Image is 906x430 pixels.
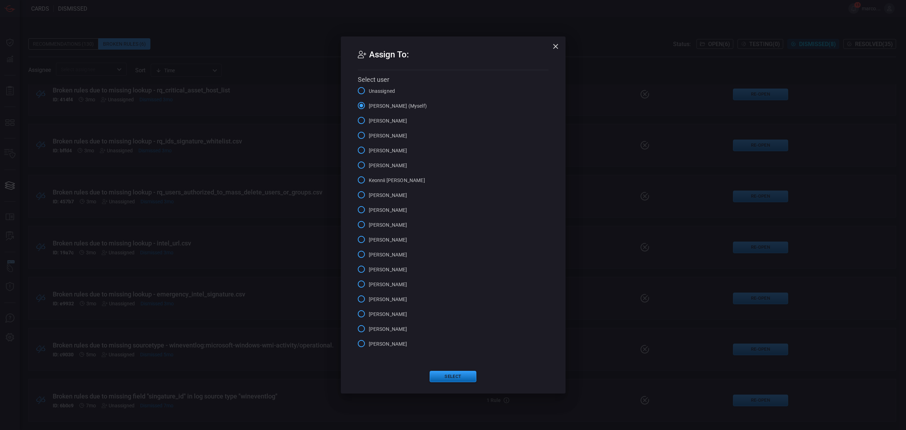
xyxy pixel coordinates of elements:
[358,48,549,70] h2: Assign To:
[369,251,407,259] span: [PERSON_NAME]
[369,177,425,184] span: Keonnii [PERSON_NAME]
[369,117,407,125] span: [PERSON_NAME]
[430,371,476,382] button: Select
[369,236,407,244] span: [PERSON_NAME]
[369,87,395,95] span: Unassigned
[369,281,407,288] span: [PERSON_NAME]
[369,162,407,169] span: [PERSON_NAME]
[369,221,407,229] span: [PERSON_NAME]
[369,326,407,333] span: [PERSON_NAME]
[369,340,407,348] span: [PERSON_NAME]
[369,132,407,140] span: [PERSON_NAME]
[369,311,407,318] span: [PERSON_NAME]
[358,76,389,83] span: Select user
[369,206,407,214] span: [PERSON_NAME]
[369,266,407,273] span: [PERSON_NAME]
[369,102,427,110] span: [PERSON_NAME] (Myself)
[369,147,407,154] span: [PERSON_NAME]
[369,192,407,199] span: [PERSON_NAME]
[369,296,407,303] span: [PERSON_NAME]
